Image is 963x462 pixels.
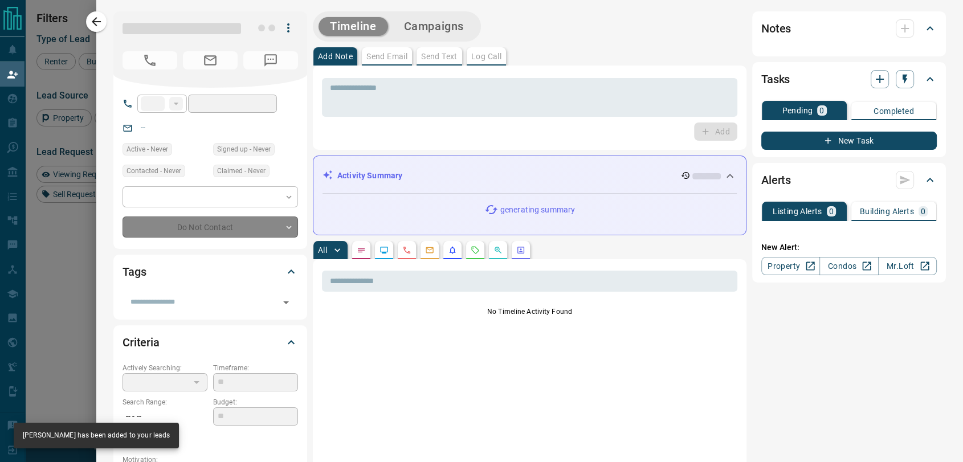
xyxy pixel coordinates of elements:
[23,426,170,445] div: [PERSON_NAME] has been added to your leads
[123,51,177,69] span: No Number
[829,207,834,215] p: 0
[123,397,207,407] p: Search Range:
[123,407,207,426] p: -- - --
[123,432,298,442] p: Areas Searched:
[243,51,298,69] span: No Number
[213,363,298,373] p: Timeframe:
[318,246,327,254] p: All
[471,246,480,255] svg: Requests
[516,246,525,255] svg: Agent Actions
[878,257,937,275] a: Mr.Loft
[500,204,575,216] p: generating summary
[860,207,914,215] p: Building Alerts
[323,165,737,186] div: Activity Summary
[318,52,353,60] p: Add Note
[127,165,181,177] span: Contacted - Never
[322,306,737,317] p: No Timeline Activity Found
[819,257,878,275] a: Condos
[448,246,457,255] svg: Listing Alerts
[217,144,271,155] span: Signed up - Never
[183,51,238,69] span: No Email
[493,246,503,255] svg: Opportunities
[380,246,389,255] svg: Lead Browsing Activity
[123,333,160,351] h2: Criteria
[337,170,402,182] p: Activity Summary
[123,329,298,356] div: Criteria
[213,397,298,407] p: Budget:
[123,216,298,238] div: Do Not Contact
[319,17,388,36] button: Timeline
[874,107,914,115] p: Completed
[761,15,937,42] div: Notes
[761,70,790,88] h2: Tasks
[402,246,411,255] svg: Calls
[278,295,294,310] button: Open
[782,107,813,115] p: Pending
[761,166,937,194] div: Alerts
[141,123,145,132] a: --
[393,17,475,36] button: Campaigns
[425,246,434,255] svg: Emails
[127,144,168,155] span: Active - Never
[123,258,298,285] div: Tags
[819,107,824,115] p: 0
[217,165,266,177] span: Claimed - Never
[761,132,937,150] button: New Task
[761,66,937,93] div: Tasks
[773,207,822,215] p: Listing Alerts
[357,246,366,255] svg: Notes
[761,171,791,189] h2: Alerts
[761,242,937,254] p: New Alert:
[123,263,146,281] h2: Tags
[761,257,820,275] a: Property
[761,19,791,38] h2: Notes
[123,363,207,373] p: Actively Searching:
[921,207,925,215] p: 0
